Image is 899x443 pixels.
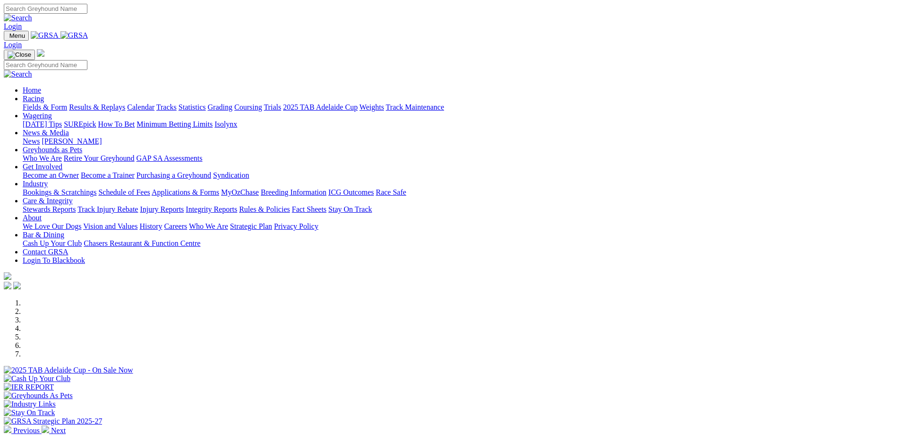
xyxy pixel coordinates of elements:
[23,154,62,162] a: Who We Are
[4,60,87,70] input: Search
[127,103,154,111] a: Calendar
[23,171,895,180] div: Get Involved
[230,222,272,230] a: Strategic Plan
[23,197,73,205] a: Care & Integrity
[23,205,76,213] a: Stewards Reports
[283,103,358,111] a: 2025 TAB Adelaide Cup
[137,120,213,128] a: Minimum Betting Limits
[23,188,895,197] div: Industry
[23,120,62,128] a: [DATE] Tips
[328,188,374,196] a: ICG Outcomes
[98,188,150,196] a: Schedule of Fees
[23,137,40,145] a: News
[23,137,895,146] div: News & Media
[77,205,138,213] a: Track Injury Rebate
[4,366,133,374] img: 2025 TAB Adelaide Cup - On Sale Now
[42,426,66,434] a: Next
[4,417,102,426] img: GRSA Strategic Plan 2025-27
[60,31,88,40] img: GRSA
[156,103,177,111] a: Tracks
[23,256,85,264] a: Login To Blackbook
[37,49,44,57] img: logo-grsa-white.png
[42,426,49,433] img: chevron-right-pager-white.svg
[23,214,42,222] a: About
[234,103,262,111] a: Coursing
[4,70,32,78] img: Search
[179,103,206,111] a: Statistics
[4,31,29,41] button: Toggle navigation
[23,239,895,248] div: Bar & Dining
[239,205,290,213] a: Rules & Policies
[23,163,62,171] a: Get Involved
[23,222,895,231] div: About
[23,86,41,94] a: Home
[4,426,11,433] img: chevron-left-pager-white.svg
[13,426,40,434] span: Previous
[137,154,203,162] a: GAP SA Assessments
[23,154,895,163] div: Greyhounds as Pets
[386,103,444,111] a: Track Maintenance
[98,120,135,128] a: How To Bet
[69,103,125,111] a: Results & Replays
[23,129,69,137] a: News & Media
[51,426,66,434] span: Next
[83,222,137,230] a: Vision and Values
[23,205,895,214] div: Care & Integrity
[42,137,102,145] a: [PERSON_NAME]
[4,4,87,14] input: Search
[137,171,211,179] a: Purchasing a Greyhound
[23,222,81,230] a: We Love Our Dogs
[4,50,35,60] button: Toggle navigation
[376,188,406,196] a: Race Safe
[292,205,326,213] a: Fact Sheets
[360,103,384,111] a: Weights
[152,188,219,196] a: Applications & Forms
[23,239,82,247] a: Cash Up Your Club
[23,188,96,196] a: Bookings & Scratchings
[8,51,31,59] img: Close
[208,103,232,111] a: Grading
[189,222,228,230] a: Who We Are
[81,171,135,179] a: Become a Trainer
[84,239,200,247] a: Chasers Restaurant & Function Centre
[4,426,42,434] a: Previous
[221,188,259,196] a: MyOzChase
[213,171,249,179] a: Syndication
[13,282,21,289] img: twitter.svg
[274,222,318,230] a: Privacy Policy
[23,95,44,103] a: Racing
[264,103,281,111] a: Trials
[328,205,372,213] a: Stay On Track
[23,120,895,129] div: Wagering
[23,248,68,256] a: Contact GRSA
[23,231,64,239] a: Bar & Dining
[23,146,82,154] a: Greyhounds as Pets
[31,31,59,40] img: GRSA
[64,120,96,128] a: SUREpick
[4,282,11,289] img: facebook.svg
[4,41,22,49] a: Login
[4,391,73,400] img: Greyhounds As Pets
[4,272,11,280] img: logo-grsa-white.png
[4,374,70,383] img: Cash Up Your Club
[23,171,79,179] a: Become an Owner
[214,120,237,128] a: Isolynx
[4,14,32,22] img: Search
[164,222,187,230] a: Careers
[261,188,326,196] a: Breeding Information
[4,400,56,408] img: Industry Links
[23,180,48,188] a: Industry
[186,205,237,213] a: Integrity Reports
[23,103,67,111] a: Fields & Form
[23,103,895,112] div: Racing
[23,112,52,120] a: Wagering
[64,154,135,162] a: Retire Your Greyhound
[4,383,54,391] img: IER REPORT
[139,222,162,230] a: History
[4,22,22,30] a: Login
[9,32,25,39] span: Menu
[140,205,184,213] a: Injury Reports
[4,408,55,417] img: Stay On Track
